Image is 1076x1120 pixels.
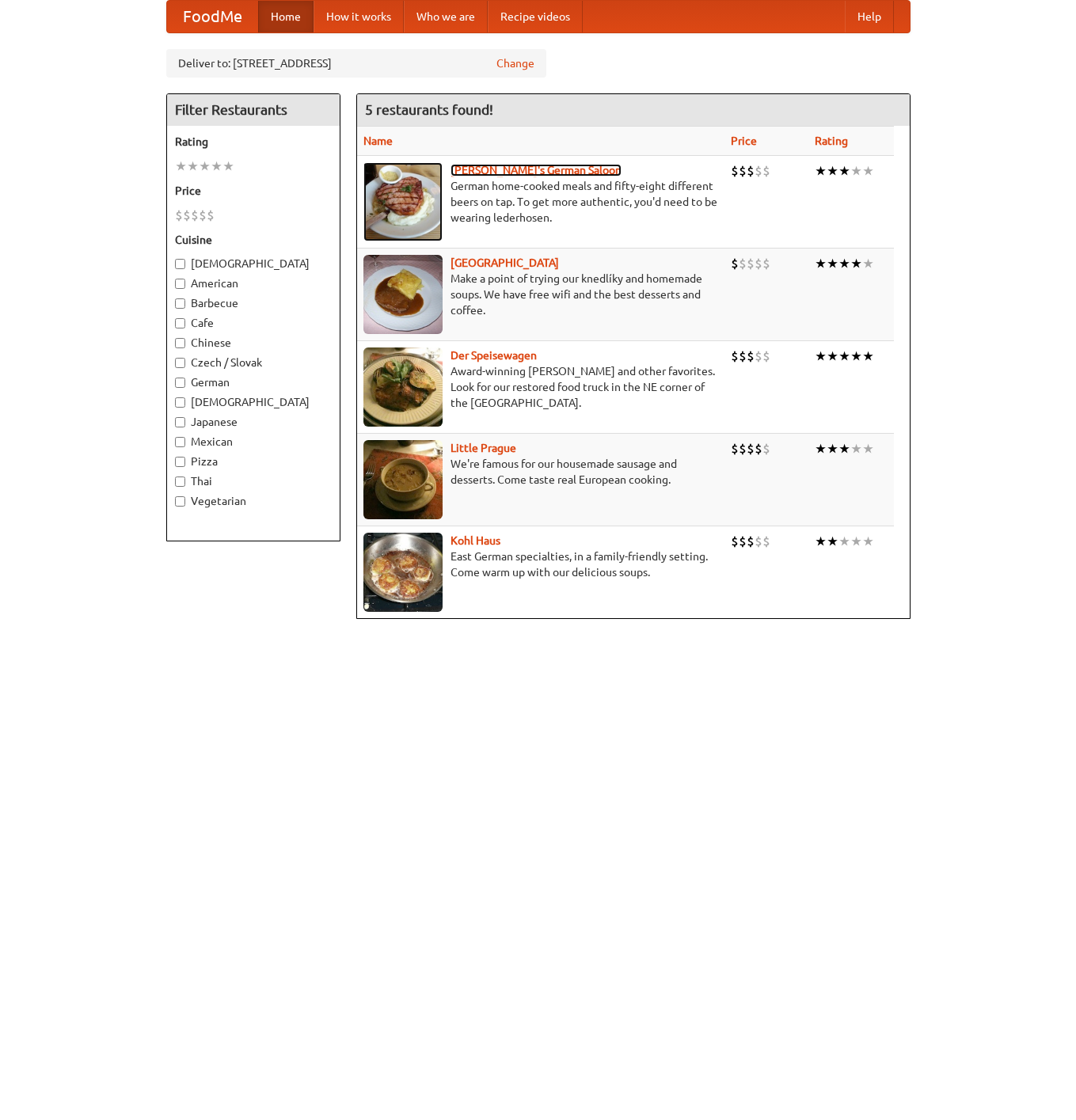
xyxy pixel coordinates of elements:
[850,347,862,365] li: ★
[739,440,747,457] li: $
[314,1,404,32] a: How it works
[175,434,332,450] label: Mexican
[731,255,739,272] li: $
[191,207,199,224] li: $
[747,440,755,457] li: $
[827,533,838,550] li: ★
[187,158,199,175] li: ★
[363,135,393,147] a: Name
[451,256,559,269] b: [GEOGRAPHIC_DATA]
[762,347,770,365] li: $
[175,315,332,331] label: Cafe
[175,232,332,248] h5: Cuisine
[175,496,185,507] input: Vegetarian
[739,533,747,550] li: $
[175,279,185,289] input: American
[175,394,332,410] label: [DEMOGRAPHIC_DATA]
[850,533,862,550] li: ★
[199,158,211,175] li: ★
[815,347,827,365] li: ★
[747,162,755,180] li: $
[207,207,215,224] li: $
[838,162,850,180] li: ★
[167,1,258,32] a: FoodMe
[747,255,755,272] li: $
[862,255,874,272] li: ★
[175,374,332,390] label: German
[363,162,443,241] img: esthers.jpg
[175,275,332,291] label: American
[175,414,332,430] label: Japanese
[175,437,185,447] input: Mexican
[755,533,762,550] li: $
[211,158,222,175] li: ★
[862,162,874,180] li: ★
[175,358,185,368] input: Czech / Slovak
[451,534,500,547] a: Kohl Haus
[363,456,718,488] p: We're famous for our housemade sausage and desserts. Come taste real European cooking.
[862,533,874,550] li: ★
[838,347,850,365] li: ★
[363,271,718,318] p: Make a point of trying our knedlíky and homemade soups. We have free wifi and the best desserts a...
[175,256,332,271] label: [DEMOGRAPHIC_DATA]
[175,134,332,150] h5: Rating
[175,397,185,408] input: [DEMOGRAPHIC_DATA]
[755,347,762,365] li: $
[175,207,183,224] li: $
[850,255,862,272] li: ★
[862,347,874,365] li: ★
[496,55,534,71] a: Change
[850,162,862,180] li: ★
[175,318,185,328] input: Cafe
[222,158,234,175] li: ★
[363,178,718,226] p: German home-cooked meals and fifty-eight different beers on tap. To get more authentic, you'd nee...
[845,1,894,32] a: Help
[365,102,493,117] ng-pluralize: 5 restaurants found!
[827,162,838,180] li: ★
[199,207,207,224] li: $
[739,162,747,180] li: $
[175,295,332,311] label: Barbecue
[451,442,516,454] a: Little Prague
[815,135,848,147] a: Rating
[827,347,838,365] li: ★
[451,164,622,177] a: [PERSON_NAME]'s German Saloon
[175,417,185,427] input: Japanese
[762,440,770,457] li: $
[739,347,747,365] li: $
[838,533,850,550] li: ★
[175,454,332,469] label: Pizza
[166,49,546,78] div: Deliver to: [STREET_ADDRESS]
[731,162,739,180] li: $
[731,440,739,457] li: $
[739,255,747,272] li: $
[755,440,762,457] li: $
[762,162,770,180] li: $
[815,533,827,550] li: ★
[175,457,185,467] input: Pizza
[175,298,185,309] input: Barbecue
[488,1,583,32] a: Recipe videos
[451,349,537,362] a: Der Speisewagen
[731,135,757,147] a: Price
[175,259,185,269] input: [DEMOGRAPHIC_DATA]
[175,355,332,370] label: Czech / Slovak
[175,183,332,199] h5: Price
[175,158,187,175] li: ★
[175,493,332,509] label: Vegetarian
[755,255,762,272] li: $
[815,440,827,457] li: ★
[363,549,718,580] p: East German specialties, in a family-friendly setting. Come warm up with our delicious soups.
[363,363,718,411] p: Award-winning [PERSON_NAME] and other favorites. Look for our restored food truck in the NE corne...
[363,347,443,427] img: speisewagen.jpg
[827,255,838,272] li: ★
[838,440,850,457] li: ★
[747,347,755,365] li: $
[363,440,443,519] img: littleprague.jpg
[850,440,862,457] li: ★
[175,476,185,487] input: Thai
[862,440,874,457] li: ★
